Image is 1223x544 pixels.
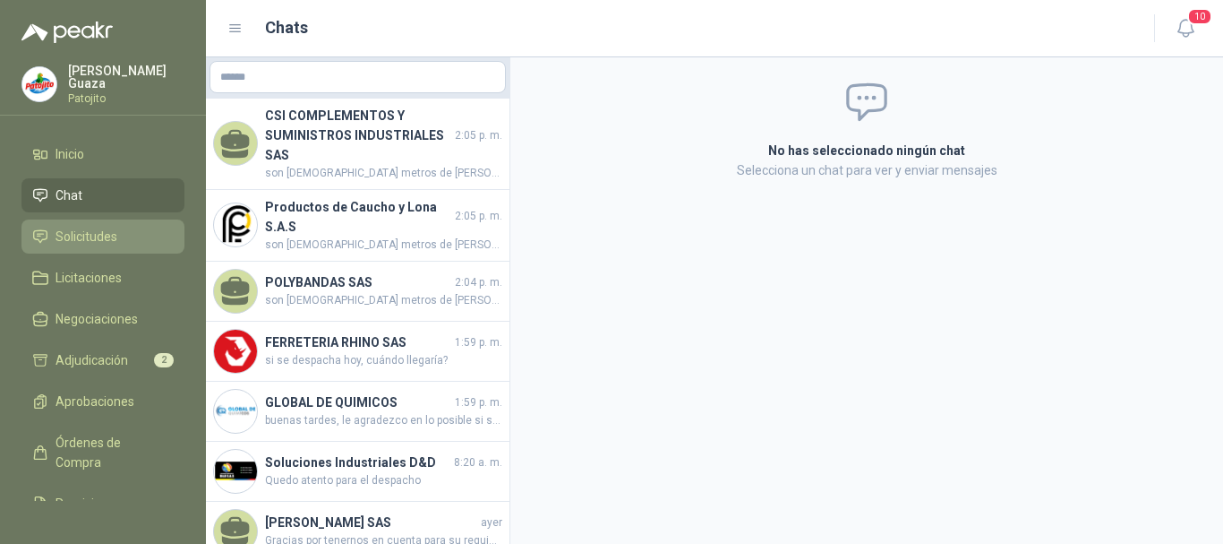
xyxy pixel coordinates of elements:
[265,393,451,412] h4: GLOBAL DE QUIMICOS
[21,137,184,171] a: Inicio
[1187,8,1212,25] span: 10
[21,220,184,254] a: Solicitudes
[455,334,502,351] span: 1:59 p. m.
[265,165,502,182] span: son [DEMOGRAPHIC_DATA] metros de [PERSON_NAME]
[455,274,502,291] span: 2:04 p. m.
[455,208,502,225] span: 2:05 p. m.
[454,454,502,471] span: 8:20 a. m.
[68,65,184,90] p: [PERSON_NAME] Guaza
[265,197,451,237] h4: Productos de Caucho y Lona S.A.S
[265,412,502,429] span: buenas tardes, le agradezco en lo posible si se puede entregar [DATE] en horas de la [DATE]
[206,99,509,190] a: CSI COMPLEMENTOS Y SUMINISTROS INDUSTRIALES SAS2:05 p. m.son [DEMOGRAPHIC_DATA] metros de [PERSON...
[56,309,138,329] span: Negociaciones
[265,472,502,489] span: Quedo atento para el despacho
[21,343,184,377] a: Adjudicación2
[56,350,128,370] span: Adjudicación
[206,190,509,262] a: Company LogoProductos de Caucho y Lona S.A.S2:05 p. m.son [DEMOGRAPHIC_DATA] metros de [PERSON_NAME]
[56,227,117,246] span: Solicitudes
[56,494,122,514] span: Remisiones
[481,514,502,531] span: ayer
[56,392,134,411] span: Aprobaciones
[56,144,84,164] span: Inicio
[265,272,451,292] h4: POLYBANDAS SAS
[56,433,167,472] span: Órdenes de Compra
[265,15,308,40] h1: Chats
[21,487,184,521] a: Remisiones
[21,22,113,43] img: Logo peakr
[21,302,184,336] a: Negociaciones
[265,332,451,352] h4: FERRETERIA RHINO SAS
[21,426,184,479] a: Órdenes de Compra
[265,453,450,472] h4: Soluciones Industriales D&D
[265,352,502,369] span: si se despacha hoy, cuándo llegaría?
[214,450,257,493] img: Company Logo
[455,394,502,411] span: 1:59 p. m.
[554,141,1179,160] h2: No has seleccionado ningún chat
[206,382,509,442] a: Company LogoGLOBAL DE QUIMICOS1:59 p. m.buenas tardes, le agradezco en lo posible si se puede ent...
[1169,13,1202,45] button: 10
[56,186,82,205] span: Chat
[206,442,509,502] a: Company LogoSoluciones Industriales D&D8:20 a. m.Quedo atento para el despacho
[206,322,509,382] a: Company LogoFERRETERIA RHINO SAS1:59 p. m.si se despacha hoy, cuándo llegaría?
[214,203,257,246] img: Company Logo
[21,261,184,295] a: Licitaciones
[554,160,1179,180] p: Selecciona un chat para ver y enviar mensajes
[154,353,174,367] span: 2
[22,67,56,101] img: Company Logo
[68,93,184,104] p: Patojito
[214,390,257,433] img: Company Logo
[206,262,509,322] a: POLYBANDAS SAS2:04 p. m.son [DEMOGRAPHIC_DATA] metros de [PERSON_NAME]
[265,292,502,309] span: son [DEMOGRAPHIC_DATA] metros de [PERSON_NAME]
[265,237,502,254] span: son [DEMOGRAPHIC_DATA] metros de [PERSON_NAME]
[56,268,122,288] span: Licitaciones
[455,127,502,144] span: 2:05 p. m.
[214,330,257,373] img: Company Logo
[265,106,451,165] h4: CSI COMPLEMENTOS Y SUMINISTROS INDUSTRIALES SAS
[265,513,477,532] h4: [PERSON_NAME] SAS
[21,384,184,419] a: Aprobaciones
[21,178,184,212] a: Chat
